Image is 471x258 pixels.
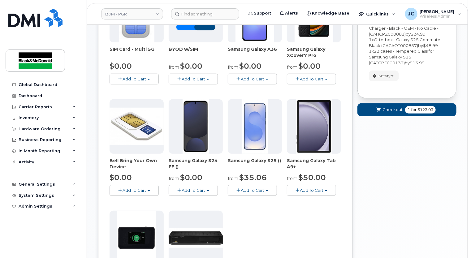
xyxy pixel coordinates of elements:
[312,10,349,16] span: Knowledge Base
[410,107,418,113] span: for
[378,73,391,79] span: Modify
[241,76,264,81] span: Add To Cart
[369,48,445,66] div: x by
[101,8,163,19] a: B&M - PGR
[183,99,209,154] img: phone23929.JPG
[228,64,238,70] small: from
[287,74,336,84] button: Add To Cart
[287,46,341,58] div: Samsung Galaxy XCover7 Pro
[110,157,164,170] div: Bell Bring Your Own Device
[420,14,455,19] span: Wireless Admin
[169,185,218,196] button: Add To Cart
[382,107,403,113] span: Checkout
[228,176,238,181] small: from
[369,37,444,48] span: Otterbox - Galaxy S25 Commuter - Black (CACAOT000857)
[244,7,275,19] a: Support
[180,173,202,182] span: $0.00
[369,20,439,37] span: Samsung - 25W USB-C PD Wall Charger - Black - OEM - No Cable - (CAHCPZ000081)
[169,74,218,84] button: Add To Cart
[366,11,389,16] span: Quicklinks
[239,62,261,71] span: $0.00
[110,108,164,145] img: phone23274.JPG
[408,107,410,113] span: 1
[123,76,146,81] span: Add To Cart
[401,8,465,20] div: Jackie Cox
[285,10,298,16] span: Alerts
[110,173,132,182] span: $0.00
[287,176,297,181] small: from
[242,99,268,154] img: phone23817.JPG
[423,43,438,48] span: $48.99
[241,188,264,193] span: Add To Cart
[180,62,202,71] span: $0.00
[110,74,159,84] button: Add To Cart
[369,20,372,25] span: 1
[228,74,277,84] button: Add To Cart
[420,9,455,14] span: [PERSON_NAME]
[239,173,267,182] span: $35.06
[369,20,445,37] div: x by
[254,10,271,16] span: Support
[182,76,205,81] span: Add To Cart
[300,76,323,81] span: Add To Cart
[411,32,426,37] span: $24.99
[369,71,399,81] button: Modify
[369,49,434,65] span: 22 cases - Tempered Glass for Samsung Galaxy S25 (CATGBE000132)
[287,64,297,70] small: from
[369,37,445,48] div: x by
[298,62,321,71] span: $0.00
[169,64,179,70] small: from
[287,185,336,196] button: Add To Cart
[169,176,179,181] small: from
[418,107,433,113] span: $123.03
[110,185,159,196] button: Add To Cart
[110,62,132,71] span: $0.00
[296,99,332,154] img: phone23884.JPG
[298,173,326,182] span: $50.00
[110,46,164,58] div: SIM Card - Multi 5G
[369,49,372,54] span: 1
[182,188,205,193] span: Add To Cart
[354,8,400,20] div: Quicklinks
[169,228,223,248] img: phone23700.JPG
[275,7,302,19] a: Alerts
[228,157,282,170] div: Samsung Galaxy S25 ()
[123,188,146,193] span: Add To Cart
[169,157,223,170] div: Samsung Galaxy S24 FE ()
[287,157,341,170] div: Samsung Galaxy Tab A9+
[369,37,372,42] span: 1
[302,7,354,19] a: Knowledge Base
[408,10,414,18] span: JC
[228,46,282,58] div: Samsung Galaxy A36
[228,185,277,196] button: Add To Cart
[300,188,323,193] span: Add To Cart
[171,8,239,19] input: Find something...
[357,103,456,116] button: Checkout 1 for $123.03
[169,46,223,58] div: BYOD w/SIM
[410,60,425,65] span: $13.99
